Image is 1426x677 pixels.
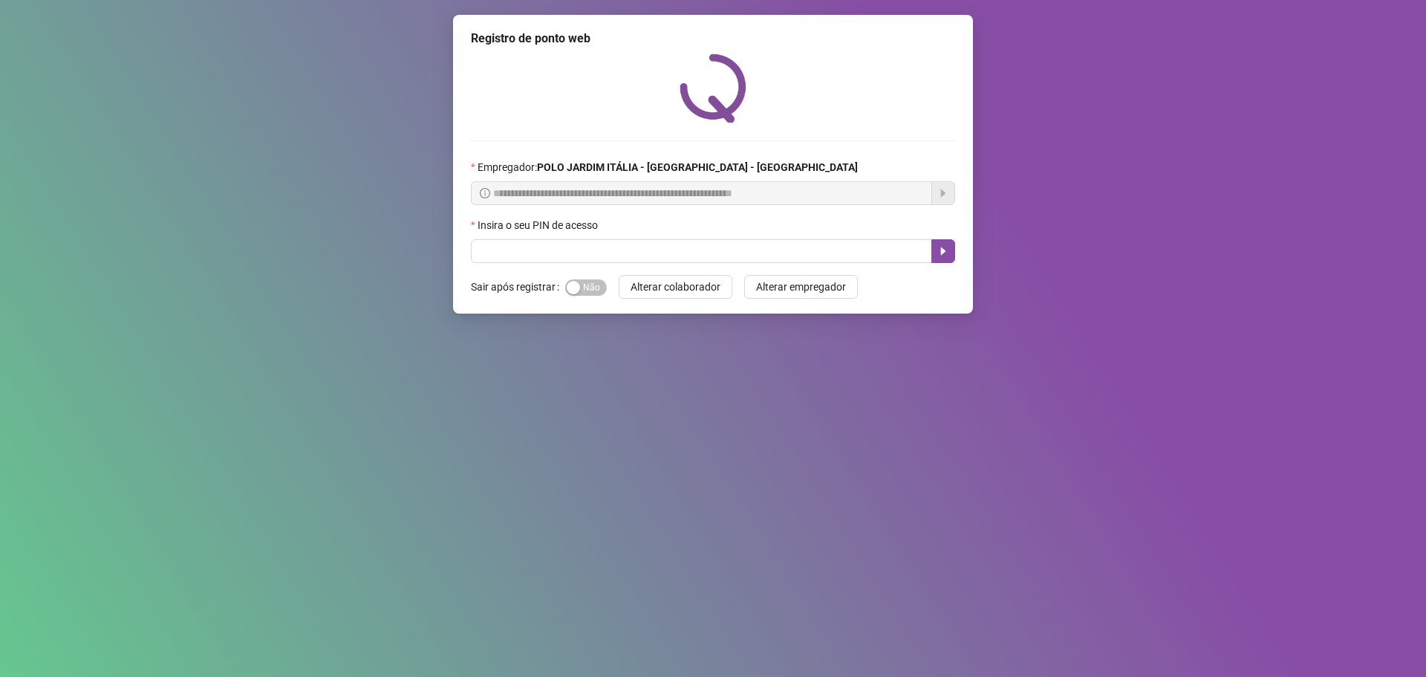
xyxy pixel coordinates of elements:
[619,275,732,299] button: Alterar colaborador
[744,275,858,299] button: Alterar empregador
[471,30,955,48] div: Registro de ponto web
[480,188,490,198] span: info-circle
[471,217,608,233] label: Insira o seu PIN de acesso
[478,159,858,175] span: Empregador :
[680,54,746,123] img: QRPoint
[756,279,846,295] span: Alterar empregador
[631,279,720,295] span: Alterar colaborador
[471,275,565,299] label: Sair após registrar
[537,161,858,173] strong: POLO JARDIM ITÁLIA - [GEOGRAPHIC_DATA] - [GEOGRAPHIC_DATA]
[937,245,949,257] span: caret-right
